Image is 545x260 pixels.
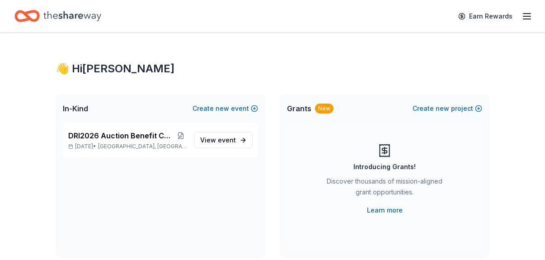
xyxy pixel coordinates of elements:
a: Home [14,5,101,27]
span: new [436,103,449,114]
div: 👋 Hi [PERSON_NAME] [56,61,489,76]
a: View event [194,132,253,148]
span: [GEOGRAPHIC_DATA], [GEOGRAPHIC_DATA] [98,143,187,150]
span: Grants [287,103,311,114]
span: DRI2026 Auction Benefit Cocktail Reception [68,130,175,141]
button: Createnewproject [413,103,482,114]
span: event [218,136,236,144]
div: Discover thousands of mission-aligned grant opportunities. [323,176,446,201]
a: Learn more [367,205,403,216]
div: New [315,104,334,113]
span: new [216,103,229,114]
span: In-Kind [63,103,88,114]
div: Introducing Grants! [353,161,416,172]
a: Earn Rewards [453,8,518,24]
button: Createnewevent [193,103,258,114]
span: View [200,135,236,146]
p: [DATE] • [68,143,187,150]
